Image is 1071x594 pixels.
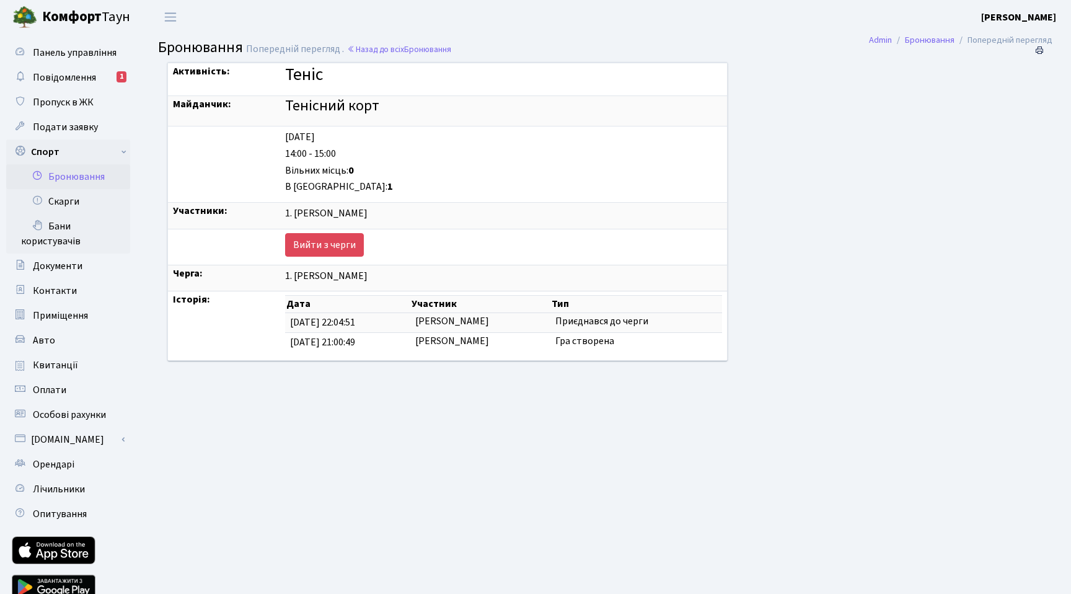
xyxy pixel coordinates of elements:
[850,27,1071,53] nav: breadcrumb
[285,164,722,178] div: Вільних місць:
[33,120,98,134] span: Подати заявку
[285,313,410,333] td: [DATE] 22:04:51
[404,43,451,55] span: Бронювання
[387,180,393,193] b: 1
[285,147,722,161] div: 14:00 - 15:00
[33,259,82,273] span: Документи
[6,40,130,65] a: Панель управління
[550,296,722,313] th: Тип
[117,71,126,82] div: 1
[905,33,954,47] a: Бронювання
[6,90,130,115] a: Пропуск в ЖК
[6,278,130,303] a: Контакти
[410,333,550,352] td: [PERSON_NAME]
[6,427,130,452] a: [DOMAIN_NAME]
[42,7,130,28] span: Таун
[869,33,892,47] a: Admin
[33,71,96,84] span: Повідомлення
[285,64,722,86] h3: Теніс
[6,303,130,328] a: Приміщення
[33,458,74,471] span: Орендарі
[33,334,55,347] span: Авто
[6,452,130,477] a: Орендарі
[33,284,77,298] span: Контакти
[173,293,210,306] strong: Історія:
[173,97,231,111] strong: Майданчик:
[285,333,410,352] td: [DATE] 21:00:49
[285,233,364,257] a: Вийти з черги
[33,383,66,397] span: Оплати
[33,482,85,496] span: Лічильники
[246,42,344,56] span: Попередній перегляд .
[285,206,722,221] div: 1. [PERSON_NAME]
[33,507,87,521] span: Опитування
[173,204,227,218] strong: Участники:
[173,64,230,78] strong: Активність:
[42,7,102,27] b: Комфорт
[347,43,451,55] a: Назад до всіхБронювання
[285,296,410,313] th: Дата
[33,358,78,372] span: Квитанції
[6,328,130,353] a: Авто
[348,164,354,177] b: 0
[33,95,94,109] span: Пропуск в ЖК
[6,65,130,90] a: Повідомлення1
[33,46,117,60] span: Панель управління
[6,353,130,378] a: Квитанції
[173,267,203,280] strong: Черга:
[981,11,1056,24] b: [PERSON_NAME]
[6,378,130,402] a: Оплати
[954,33,1052,47] li: Попередній перегляд
[6,402,130,427] a: Особові рахунки
[285,130,722,144] div: [DATE]
[981,10,1056,25] a: [PERSON_NAME]
[6,164,130,189] a: Бронювання
[285,97,722,115] h4: Тенісний корт
[33,309,88,322] span: Приміщення
[410,296,550,313] th: Участник
[555,334,614,348] span: Гра створена
[6,189,130,214] a: Скарги
[555,314,648,328] span: Приєднався до черги
[158,37,243,58] span: Бронювання
[6,477,130,502] a: Лічильники
[33,408,106,422] span: Особові рахунки
[6,140,130,164] a: Спорт
[285,269,722,283] div: 1. [PERSON_NAME]
[6,502,130,526] a: Опитування
[12,5,37,30] img: logo.png
[6,115,130,140] a: Подати заявку
[155,7,186,27] button: Переключити навігацію
[285,180,722,194] div: В [GEOGRAPHIC_DATA]:
[6,254,130,278] a: Документи
[6,214,130,254] a: Бани користувачів
[410,313,550,333] td: [PERSON_NAME]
